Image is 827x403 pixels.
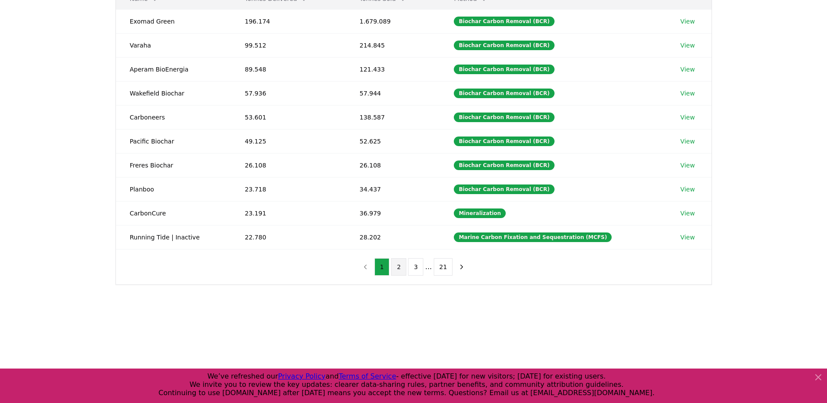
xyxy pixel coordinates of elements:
[116,201,231,225] td: CarbonCure
[454,113,554,122] div: Biochar Carbon Removal (BCR)
[681,41,695,50] a: View
[454,208,506,218] div: Mineralization
[454,161,554,170] div: Biochar Carbon Removal (BCR)
[374,258,390,276] button: 1
[346,105,440,129] td: 138.587
[408,258,423,276] button: 3
[454,137,554,146] div: Biochar Carbon Removal (BCR)
[454,65,554,74] div: Biochar Carbon Removal (BCR)
[231,153,346,177] td: 26.108
[116,225,231,249] td: Running Tide | Inactive
[116,105,231,129] td: Carboneers
[346,201,440,225] td: 36.979
[425,262,432,272] li: ...
[454,232,612,242] div: Marine Carbon Fixation and Sequestration (MCFS)
[454,89,554,98] div: Biochar Carbon Removal (BCR)
[116,81,231,105] td: Wakefield Biochar
[231,177,346,201] td: 23.718
[116,33,231,57] td: Varaha
[346,81,440,105] td: 57.944
[116,57,231,81] td: Aperam BioEnergia
[681,209,695,218] a: View
[681,89,695,98] a: View
[454,258,469,276] button: next page
[681,233,695,242] a: View
[231,33,346,57] td: 99.512
[346,57,440,81] td: 121.433
[434,258,453,276] button: 21
[346,129,440,153] td: 52.625
[116,9,231,33] td: Exomad Green
[454,41,554,50] div: Biochar Carbon Removal (BCR)
[681,161,695,170] a: View
[454,17,554,26] div: Biochar Carbon Removal (BCR)
[346,177,440,201] td: 34.437
[681,17,695,26] a: View
[346,153,440,177] td: 26.108
[231,81,346,105] td: 57.936
[681,185,695,194] a: View
[231,9,346,33] td: 196.174
[231,225,346,249] td: 22.780
[454,184,554,194] div: Biochar Carbon Removal (BCR)
[391,258,406,276] button: 2
[116,153,231,177] td: Freres Biochar
[681,137,695,146] a: View
[231,57,346,81] td: 89.548
[116,177,231,201] td: Planboo
[681,65,695,74] a: View
[346,33,440,57] td: 214.845
[346,225,440,249] td: 28.202
[231,105,346,129] td: 53.601
[116,129,231,153] td: Pacific Biochar
[231,201,346,225] td: 23.191
[346,9,440,33] td: 1.679.089
[681,113,695,122] a: View
[231,129,346,153] td: 49.125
